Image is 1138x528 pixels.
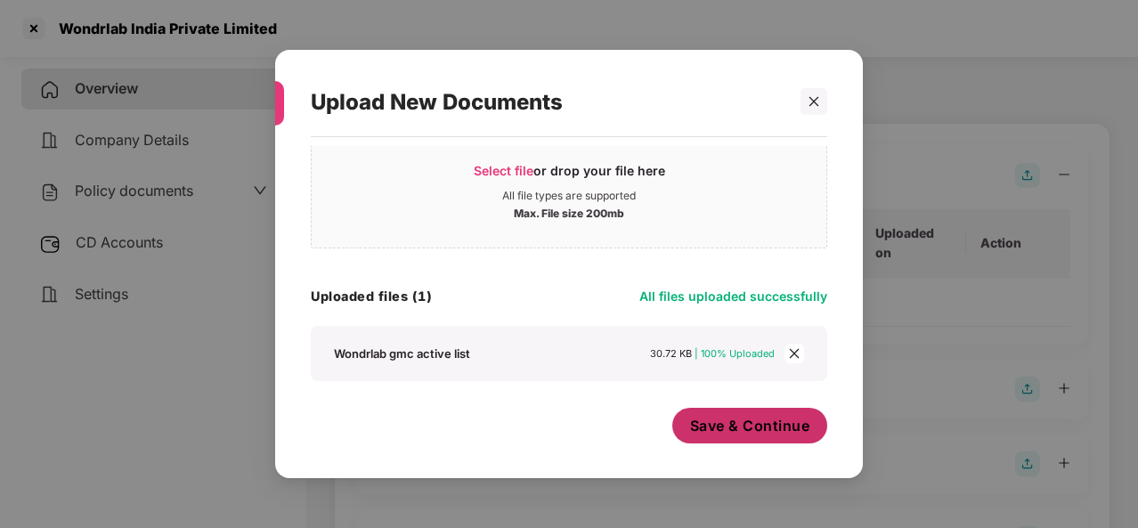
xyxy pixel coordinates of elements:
div: Upload New Documents [311,68,784,137]
span: close [784,344,804,363]
div: Max. File size 200mb [514,203,624,221]
span: All files uploaded successfully [639,288,827,304]
div: Wondrlab gmc active list [334,345,470,361]
span: | 100% Uploaded [695,347,775,360]
h4: Uploaded files (1) [311,288,432,305]
button: Save & Continue [672,408,828,443]
span: Save & Continue [690,416,810,435]
span: Select fileor drop your file hereAll file types are supportedMax. File size 200mb [312,149,826,234]
div: or drop your file here [474,162,665,189]
div: All file types are supported [502,189,636,203]
span: 30.72 KB [650,347,692,360]
span: Select file [474,163,533,178]
span: close [808,95,820,108]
